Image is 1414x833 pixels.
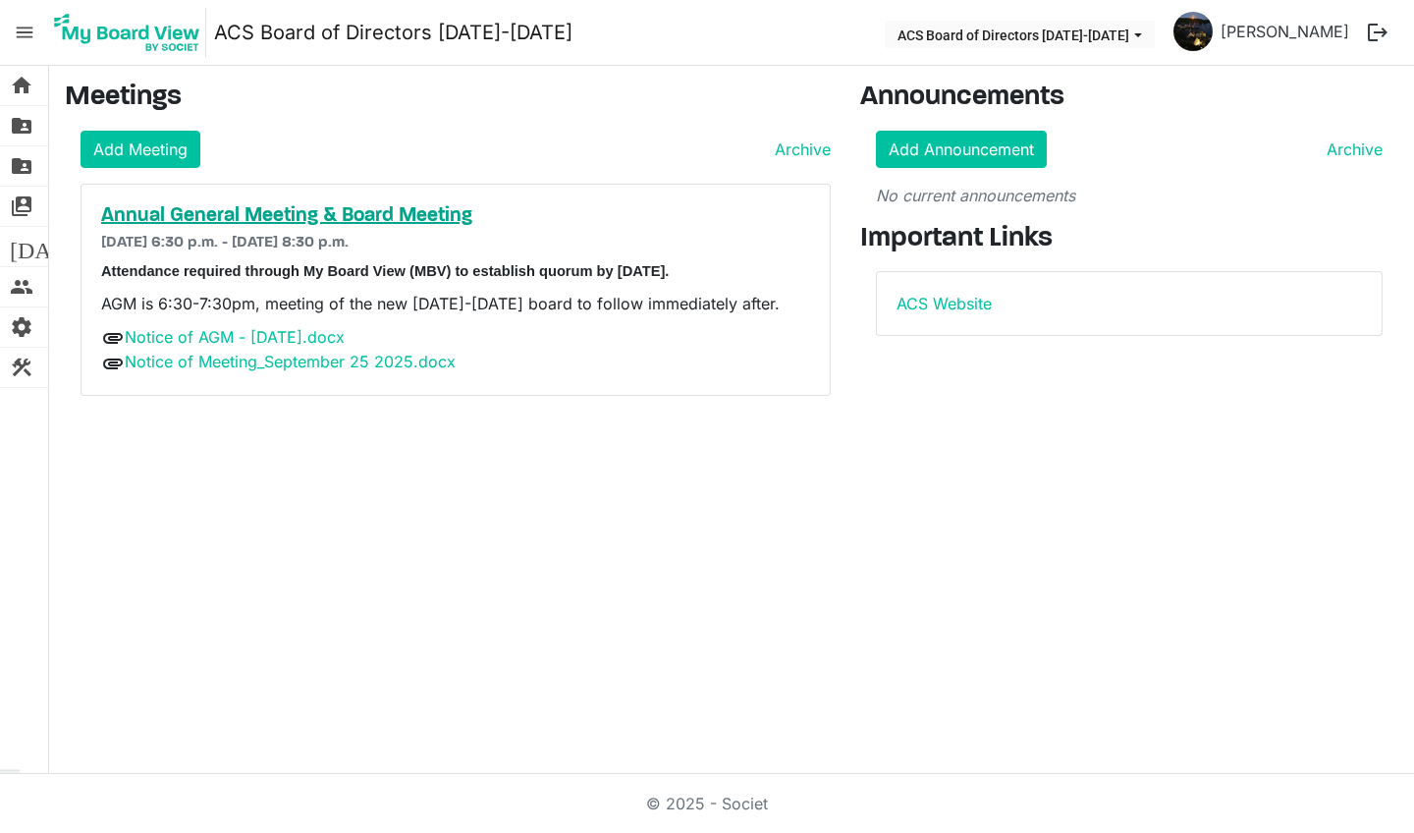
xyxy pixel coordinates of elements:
[101,204,810,228] a: Annual General Meeting & Board Meeting
[48,8,206,57] img: My Board View Logo
[897,294,992,313] a: ACS Website
[1173,12,1213,51] img: m-dTpnBF_tlO4K6xenF10sU1D5ipUpE1k0fBkphRAVex5LDKgy7TzKuCFNd5_jJu_ufj7j4MyDkpIPdVQq1Kvw_thumb.png
[10,106,33,145] span: folder_shared
[876,131,1047,168] a: Add Announcement
[767,138,831,161] a: Archive
[10,227,85,266] span: [DATE]
[101,352,125,375] span: attachment
[10,187,33,226] span: switch_account
[125,352,456,371] a: Notice of Meeting_September 25 2025.docx
[885,21,1155,48] button: ACS Board of Directors 2024-2025 dropdownbutton
[860,82,1398,115] h3: Announcements
[65,82,831,115] h3: Meetings
[876,184,1383,207] p: No current announcements
[125,327,345,347] a: Notice of AGM - [DATE].docx
[101,263,669,279] span: Attendance required through My Board View (MBV) to establish quorum by [DATE].
[10,267,33,306] span: people
[1213,12,1357,51] a: [PERSON_NAME]
[10,66,33,105] span: home
[101,234,810,252] h6: [DATE] 6:30 p.m. - [DATE] 8:30 p.m.
[81,131,200,168] a: Add Meeting
[101,292,810,315] p: AGM is 6:30-7:30pm, meeting of the new [DATE]-[DATE] board to follow immediately after.
[10,307,33,347] span: settings
[10,348,33,387] span: construction
[646,794,768,813] a: © 2025 - Societ
[860,223,1398,256] h3: Important Links
[1357,12,1398,53] button: logout
[1319,138,1383,161] a: Archive
[10,146,33,186] span: folder_shared
[48,8,214,57] a: My Board View Logo
[6,14,43,51] span: menu
[101,326,125,350] span: attachment
[214,13,572,52] a: ACS Board of Directors [DATE]-[DATE]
